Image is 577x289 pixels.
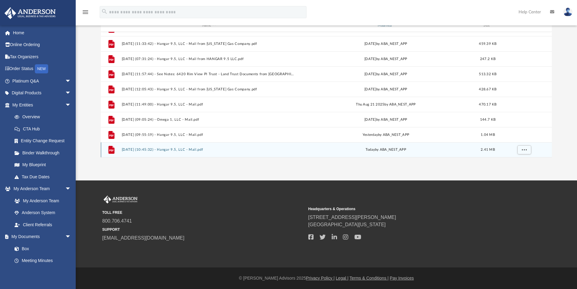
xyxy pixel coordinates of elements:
[8,135,80,147] a: Entity Change Request
[8,159,77,171] a: My Blueprint
[390,276,414,281] a: Pay Invoices
[121,87,296,91] button: [DATE] (12:05:43) - Hangar 9.5, LLC - Mail from [US_STATE] Gas Company.pdf
[121,72,296,76] button: [DATE] (11:57:44) - See Notes: 6420 Rim View Pl Trust - Land Trust Documents from [GEOGRAPHIC_DAT...
[8,243,74,255] a: Box
[121,148,296,152] button: [DATE] (10:45:32) - Hangar 9.5, LLC - Mail.pdf
[121,102,296,106] button: [DATE] (11:49:00) - Hangar 9.5, LLC - Mail.pdf
[476,23,500,28] div: Size
[4,75,80,87] a: Platinum Q&Aarrow_drop_down
[8,147,80,159] a: Binder Walkthrough
[82,8,89,16] i: menu
[8,255,77,267] a: Meeting Minutes
[121,133,296,137] button: [DATE] (09:55:19) - Hangar 9.5, LLC - Mail.pdf
[366,148,375,151] span: today
[299,86,473,92] div: [DATE] by ABA_NEST_APP
[102,196,139,203] img: Anderson Advisors Platinum Portal
[121,42,296,46] button: [DATE] (11:33:42) - Hangar 9.5, LLC - Mail from [US_STATE] Gas Company.pdf
[3,7,58,19] img: Anderson Advisors Platinum Portal
[65,99,77,111] span: arrow_drop_down
[308,215,396,220] a: [STREET_ADDRESS][PERSON_NAME]
[102,227,304,232] small: SUPPORT
[4,63,80,75] a: Order StatusNEW
[308,222,386,227] a: [GEOGRAPHIC_DATA][US_STATE]
[479,42,496,45] span: 459.39 KB
[101,32,552,157] div: grid
[308,206,510,212] small: Headquarters & Operations
[4,231,77,243] a: My Documentsarrow_drop_down
[65,183,77,195] span: arrow_drop_down
[8,195,74,207] a: My Anderson Team
[4,27,80,39] a: Home
[299,41,473,46] div: [DATE] by ABA_NEST_APP
[8,171,80,183] a: Tax Due Dates
[65,87,77,99] span: arrow_drop_down
[479,87,496,91] span: 428.67 KB
[299,147,473,153] div: by ABA_NEST_APP
[102,235,184,240] a: [EMAIL_ADDRESS][DOMAIN_NAME]
[306,276,335,281] a: Privacy Policy |
[121,57,296,61] button: [DATE] (07:31:24) - Hangar 9.5, LLC - Mail from HANGAR 9.5 LLC.pdf
[299,117,473,122] div: [DATE] by ABA_NEST_APP
[517,145,531,154] button: More options
[299,56,473,62] div: [DATE] by ABA_NEST_APP
[4,183,77,195] a: My Anderson Teamarrow_drop_down
[481,133,495,136] span: 1.04 MB
[4,99,80,111] a: My Entitiesarrow_drop_down
[362,133,378,136] span: yesterday
[4,39,80,51] a: Online Ordering
[35,64,48,73] div: NEW
[8,111,80,123] a: Overview
[299,71,473,77] div: [DATE] by ABA_NEST_APP
[8,123,80,135] a: CTA Hub
[102,218,132,223] a: 800.706.4741
[480,57,496,60] span: 247.2 KB
[8,267,74,279] a: Forms Library
[299,132,473,137] div: by ABA_NEST_APP
[102,210,304,215] small: TOLL FREE
[336,276,349,281] a: Legal |
[82,12,89,16] a: menu
[4,87,80,99] a: Digital Productsarrow_drop_down
[121,23,296,28] div: Name
[65,231,77,243] span: arrow_drop_down
[121,118,296,122] button: [DATE] (09:05:24) - Omega 1, LLC - Mail.pdf
[8,207,77,219] a: Anderson System
[104,23,119,28] div: id
[65,75,77,87] span: arrow_drop_down
[563,8,572,16] img: User Pic
[502,23,545,28] div: id
[350,276,389,281] a: Terms & Conditions |
[480,118,496,121] span: 144.7 KB
[101,8,108,15] i: search
[299,102,473,107] div: Thu Aug 21 2025 by ABA_NEST_APP
[298,23,473,28] div: Modified
[4,51,80,63] a: Tax Organizers
[479,72,496,76] span: 513.32 KB
[76,275,577,281] div: © [PERSON_NAME] Advisors 2025
[8,219,77,231] a: Client Referrals
[479,102,496,106] span: 470.17 KB
[481,148,495,151] span: 2.41 MB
